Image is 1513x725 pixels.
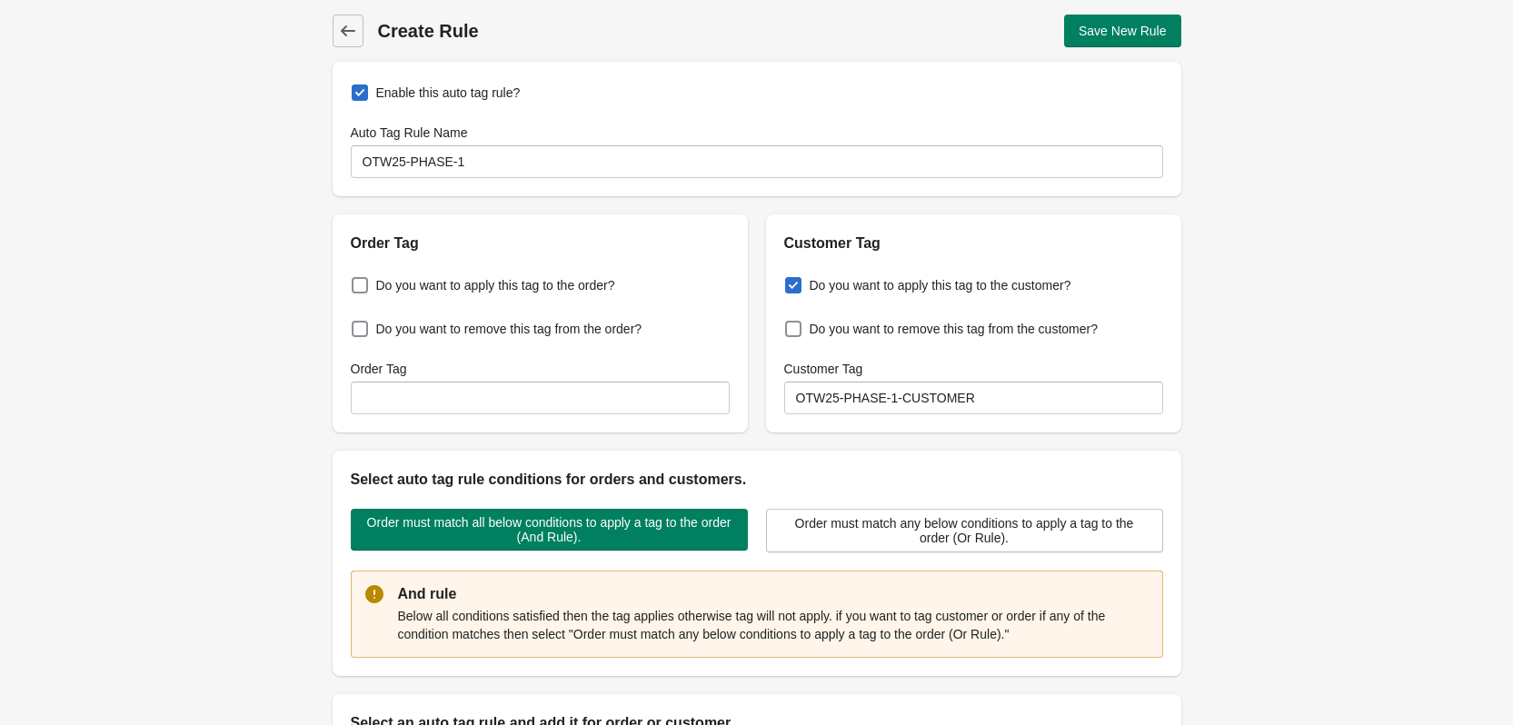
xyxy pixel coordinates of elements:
[351,469,1163,491] h2: Select auto tag rule conditions for orders and customers.
[351,360,407,378] label: Order Tag
[378,18,757,44] h1: Create Rule
[398,583,1149,605] p: And rule
[766,509,1163,552] button: Order must match any below conditions to apply a tag to the order (Or Rule).
[784,233,1163,254] h2: Customer Tag
[810,276,1071,294] span: Do you want to apply this tag to the customer?
[781,516,1148,545] span: Order must match any below conditions to apply a tag to the order (Or Rule).
[398,607,1149,643] p: Below all conditions satisfied then the tag applies otherwise tag will not apply. if you want to ...
[376,320,642,338] span: Do you want to remove this tag from the order?
[1079,24,1167,38] span: Save New Rule
[810,320,1098,338] span: Do you want to remove this tag from the customer?
[351,233,730,254] h2: Order Tag
[376,276,615,294] span: Do you want to apply this tag to the order?
[376,84,521,102] span: Enable this auto tag rule?
[351,124,468,142] label: Auto Tag Rule Name
[351,509,748,551] button: Order must match all below conditions to apply a tag to the order (And Rule).
[365,515,733,544] span: Order must match all below conditions to apply a tag to the order (And Rule).
[784,360,863,378] label: Customer Tag
[1064,15,1181,47] button: Save New Rule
